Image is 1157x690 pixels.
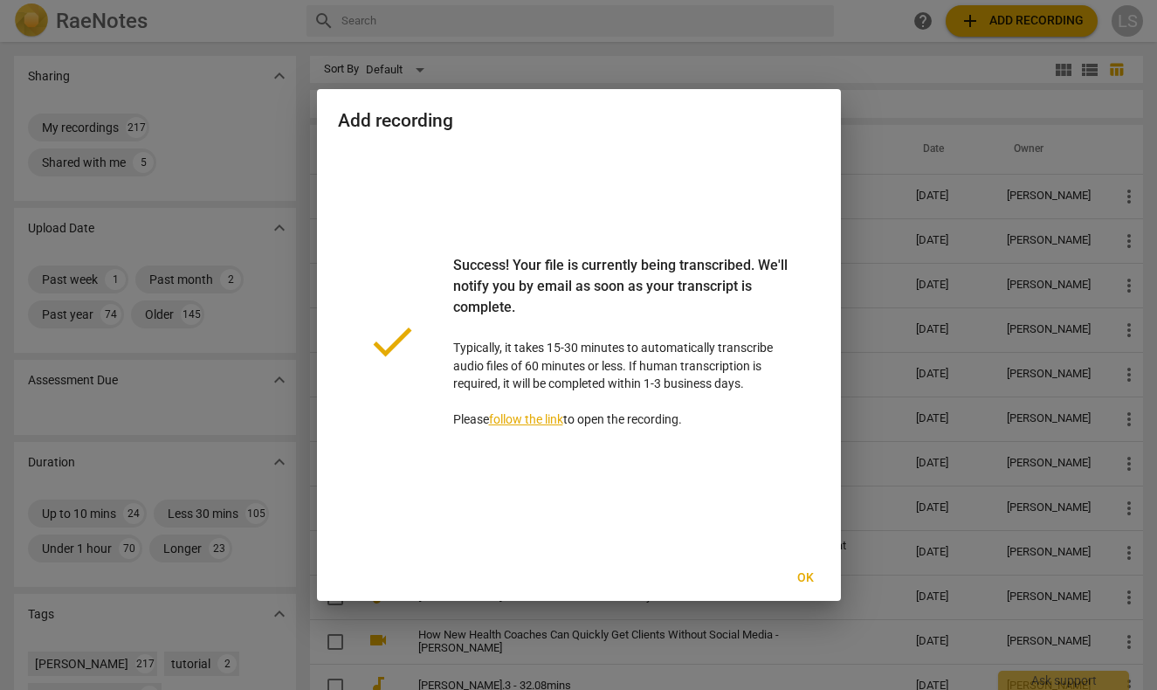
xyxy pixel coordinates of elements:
[453,255,792,429] p: Typically, it takes 15-30 minutes to automatically transcribe audio files of 60 minutes or less. ...
[792,569,820,587] span: Ok
[453,255,792,339] div: Success! Your file is currently being transcribed. We'll notify you by email as soon as your tran...
[366,315,418,368] span: done
[489,412,563,426] a: follow the link
[778,562,834,594] button: Ok
[338,110,820,132] h2: Add recording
